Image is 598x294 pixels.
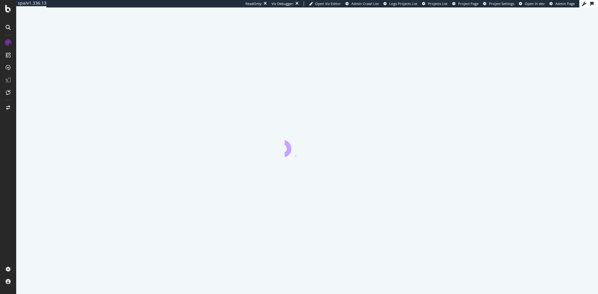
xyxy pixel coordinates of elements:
a: Admin Crawl List [345,1,379,6]
span: Open in dev [525,1,545,6]
a: Open Viz Editor [309,1,341,6]
a: Open in dev [519,1,545,6]
div: animation [285,135,330,157]
span: Projects List [428,1,448,6]
a: Logs Projects List [383,1,417,6]
a: Admin Page [549,1,575,6]
span: Open Viz Editor [315,1,341,6]
a: Project Page [452,1,478,6]
a: Projects List [422,1,448,6]
span: Project Settings [489,1,514,6]
div: Viz Debugger: [272,1,294,6]
span: Project Page [458,1,478,6]
a: Project Settings [483,1,514,6]
div: ReadOnly: [245,1,262,6]
span: Logs Projects List [389,1,417,6]
span: Admin Crawl List [351,1,379,6]
span: Admin Page [555,1,575,6]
